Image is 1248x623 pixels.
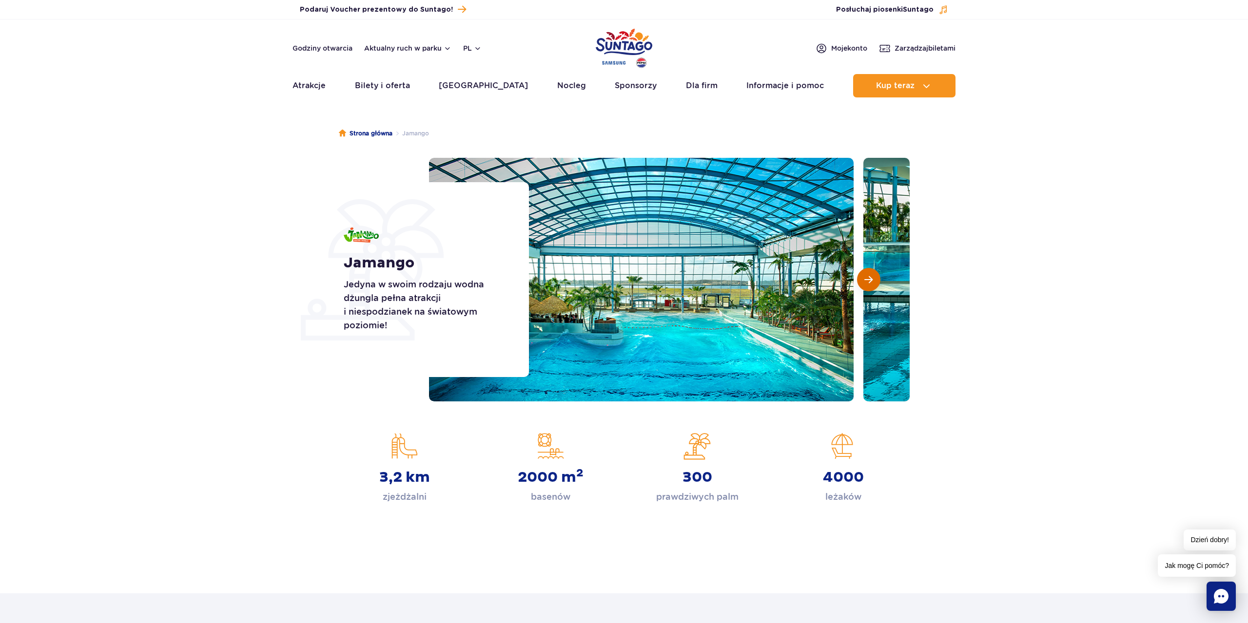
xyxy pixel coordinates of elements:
[344,278,507,332] p: Jedyna w swoim rodzaju wodna dżungla pełna atrakcji i niespodzianek na światowym poziomie!
[596,24,652,69] a: Park of Poland
[557,74,586,97] a: Nocleg
[383,490,427,504] p: zjeżdżalni
[857,268,880,291] button: Następny slajd
[746,74,824,97] a: Informacje i pomoc
[853,74,955,97] button: Kup teraz
[656,490,739,504] p: prawdziwych palm
[876,81,915,90] span: Kup teraz
[364,44,451,52] button: Aktualny ruch w parku
[518,469,584,486] strong: 2000 m
[344,227,379,243] img: Jamango
[292,43,352,53] a: Godziny otwarcia
[895,43,955,53] span: Zarządzaj biletami
[392,129,429,138] li: Jamango
[379,469,430,486] strong: 3,2 km
[1158,554,1236,577] span: Jak mogę Ci pomóc?
[615,74,657,97] a: Sponsorzy
[836,5,934,15] span: Posłuchaj piosenki
[682,469,712,486] strong: 300
[576,466,584,480] sup: 2
[344,254,507,272] h1: Jamango
[300,3,466,16] a: Podaruj Voucher prezentowy do Suntago!
[879,42,955,54] a: Zarządzajbiletami
[903,6,934,13] span: Suntago
[823,469,864,486] strong: 4000
[531,490,570,504] p: basenów
[831,43,867,53] span: Moje konto
[1207,582,1236,611] div: Chat
[300,5,453,15] span: Podaruj Voucher prezentowy do Suntago!
[355,74,410,97] a: Bilety i oferta
[836,5,948,15] button: Posłuchaj piosenkiSuntago
[463,43,482,53] button: pl
[1184,529,1236,550] span: Dzień dobry!
[339,129,392,138] a: Strona główna
[686,74,718,97] a: Dla firm
[816,42,867,54] a: Mojekonto
[292,74,326,97] a: Atrakcje
[825,490,861,504] p: leżaków
[439,74,528,97] a: [GEOGRAPHIC_DATA]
